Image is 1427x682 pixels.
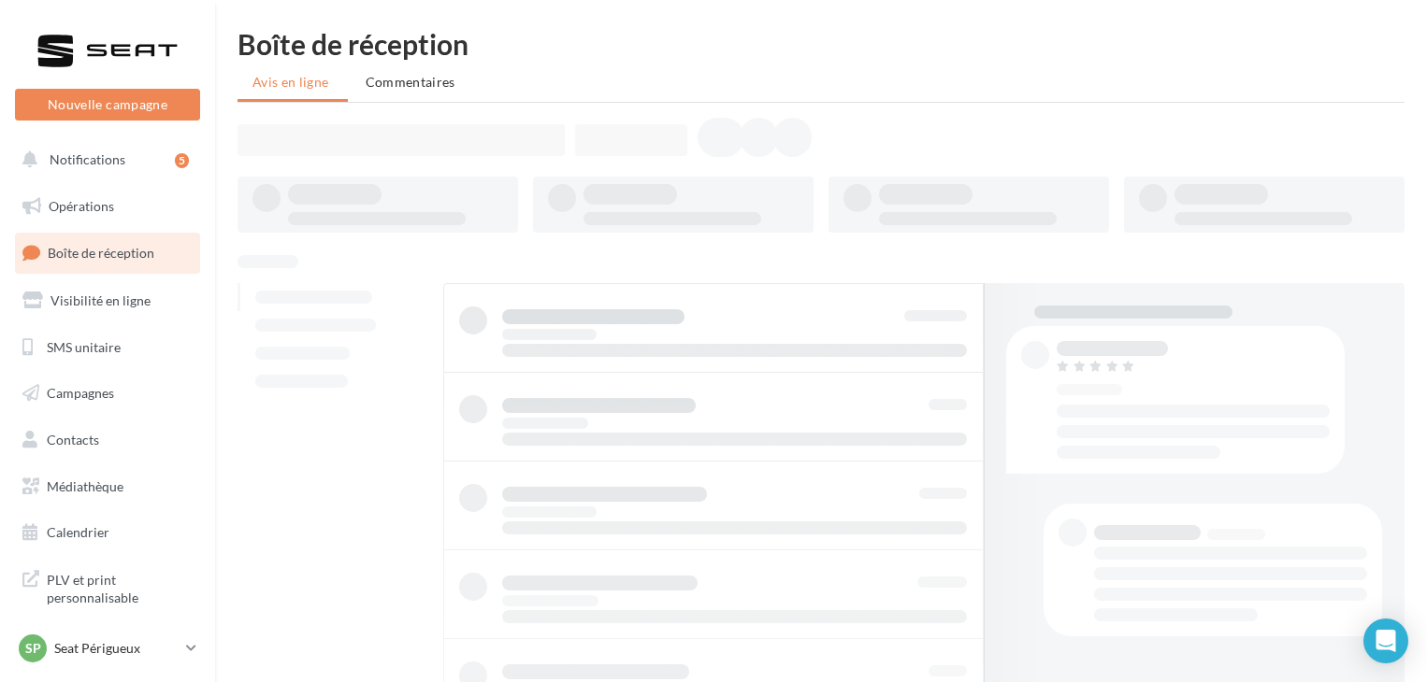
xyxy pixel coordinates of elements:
div: 5 [175,153,189,168]
span: Campagnes [47,385,114,401]
a: Contacts [11,420,204,460]
div: Open Intercom Messenger [1363,618,1408,663]
a: Opérations [11,187,204,226]
button: Notifications 5 [11,140,196,179]
a: SP Seat Périgueux [15,631,200,666]
span: Boîte de réception [48,245,154,261]
a: Calendrier [11,513,204,552]
a: SMS unitaire [11,328,204,367]
a: PLV et print personnalisable [11,560,204,615]
a: Visibilité en ligne [11,281,204,320]
span: SMS unitaire [47,338,121,354]
span: Opérations [49,198,114,214]
a: Campagnes [11,374,204,413]
span: Médiathèque [47,478,123,494]
span: Campagnes DataOnDemand [47,630,193,670]
span: Calendrier [47,524,109,540]
span: Visibilité en ligne [50,292,151,308]
span: Commentaires [366,74,455,90]
span: SP [25,639,41,658]
a: Campagnes DataOnDemand [11,622,204,677]
button: Nouvelle campagne [15,89,200,121]
a: Médiathèque [11,467,204,506]
span: Contacts [47,432,99,448]
a: Boîte de réception [11,233,204,273]
span: PLV et print personnalisable [47,567,193,607]
span: Notifications [50,151,125,167]
p: Seat Périgueux [54,639,179,658]
div: Boîte de réception [238,30,1405,58]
